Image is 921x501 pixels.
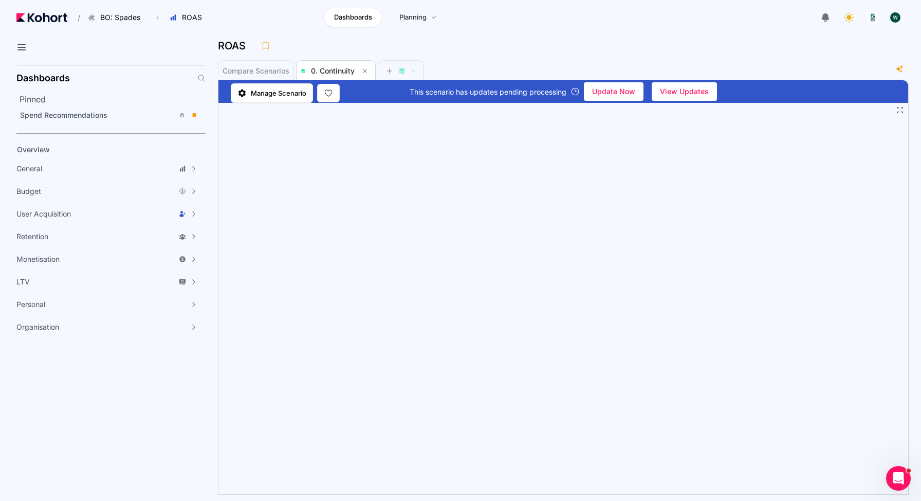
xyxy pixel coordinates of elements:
[154,13,161,22] span: ›
[231,83,313,103] a: Manage Scenario
[17,145,50,154] span: Overview
[592,84,635,99] span: Update Now
[16,164,42,174] span: General
[16,277,30,287] span: LTV
[82,9,151,26] button: BO: Spades
[16,209,71,219] span: User Acquisition
[13,142,188,157] a: Overview
[20,93,206,105] h2: Pinned
[16,186,41,196] span: Budget
[334,12,372,23] span: Dashboards
[389,8,448,27] a: Planning
[660,84,709,99] span: View Updates
[399,12,427,23] span: Planning
[164,9,213,26] button: ROAS
[16,13,67,22] img: Kohort logo
[20,111,107,119] span: Spend Recommendations
[218,41,252,51] h3: ROAS
[251,88,306,98] span: Manage Scenario
[16,299,45,310] span: Personal
[323,8,382,27] a: Dashboards
[182,12,202,23] span: ROAS
[584,82,643,101] button: Update Now
[311,66,355,75] span: 0. Continuity
[652,82,717,101] button: View Updates
[896,106,904,114] button: Fullscreen
[100,12,140,23] span: BO: Spades
[886,466,911,491] iframe: Intercom live chat
[16,231,48,242] span: Retention
[16,322,59,332] span: Organisation
[16,74,70,83] h2: Dashboards
[16,108,202,123] a: Spend Recommendations
[868,12,878,23] img: logo_logo_images_1_20240607072359498299_20240828135028712857.jpeg
[69,12,80,23] span: /
[410,86,566,97] span: This scenario has updates pending processing
[16,254,60,264] span: Monetisation
[223,67,289,75] span: Compare Scenarios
